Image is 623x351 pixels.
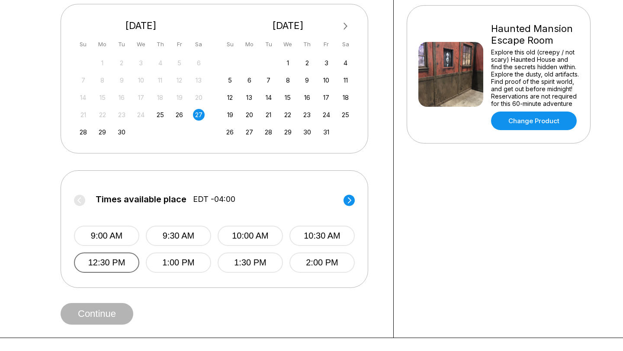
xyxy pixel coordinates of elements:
[96,126,108,138] div: Choose Monday, September 29th, 2025
[244,126,255,138] div: Choose Monday, October 27th, 2025
[418,42,483,107] img: Haunted Mansion Escape Room
[74,252,139,273] button: 12:30 PM
[244,74,255,86] div: Choose Monday, October 6th, 2025
[116,74,128,86] div: Not available Tuesday, September 9th, 2025
[173,38,185,50] div: Fr
[193,38,205,50] div: Sa
[96,57,108,69] div: Not available Monday, September 1st, 2025
[301,57,313,69] div: Choose Thursday, October 2nd, 2025
[289,226,355,246] button: 10:30 AM
[321,92,332,103] div: Choose Friday, October 17th, 2025
[77,109,89,121] div: Not available Sunday, September 21st, 2025
[221,20,355,32] div: [DATE]
[263,74,274,86] div: Choose Tuesday, October 7th, 2025
[77,92,89,103] div: Not available Sunday, September 14th, 2025
[96,195,186,204] span: Times available place
[301,126,313,138] div: Choose Thursday, October 30th, 2025
[193,57,205,69] div: Not available Saturday, September 6th, 2025
[193,195,235,204] span: EDT -04:00
[224,126,236,138] div: Choose Sunday, October 26th, 2025
[340,92,351,103] div: Choose Saturday, October 18th, 2025
[224,74,236,86] div: Choose Sunday, October 5th, 2025
[135,38,147,50] div: We
[135,92,147,103] div: Not available Wednesday, September 17th, 2025
[282,109,294,121] div: Choose Wednesday, October 22nd, 2025
[96,109,108,121] div: Not available Monday, September 22nd, 2025
[321,126,332,138] div: Choose Friday, October 31st, 2025
[154,109,166,121] div: Choose Thursday, September 25th, 2025
[321,74,332,86] div: Choose Friday, October 10th, 2025
[193,109,205,121] div: Choose Saturday, September 27th, 2025
[263,109,274,121] div: Choose Tuesday, October 21st, 2025
[154,57,166,69] div: Not available Thursday, September 4th, 2025
[173,57,185,69] div: Not available Friday, September 5th, 2025
[340,109,351,121] div: Choose Saturday, October 25th, 2025
[173,74,185,86] div: Not available Friday, September 12th, 2025
[282,92,294,103] div: Choose Wednesday, October 15th, 2025
[116,57,128,69] div: Not available Tuesday, September 2nd, 2025
[116,38,128,50] div: Tu
[282,74,294,86] div: Choose Wednesday, October 8th, 2025
[146,252,211,273] button: 1:00 PM
[321,38,332,50] div: Fr
[96,92,108,103] div: Not available Monday, September 15th, 2025
[77,74,89,86] div: Not available Sunday, September 7th, 2025
[116,92,128,103] div: Not available Tuesday, September 16th, 2025
[244,38,255,50] div: Mo
[116,109,128,121] div: Not available Tuesday, September 23rd, 2025
[491,23,579,46] div: Haunted Mansion Escape Room
[173,92,185,103] div: Not available Friday, September 19th, 2025
[224,38,236,50] div: Su
[224,109,236,121] div: Choose Sunday, October 19th, 2025
[491,48,579,107] div: Explore this old (creepy / not scary) Haunted House and find the secrets hidden within. Explore t...
[340,38,351,50] div: Sa
[244,109,255,121] div: Choose Monday, October 20th, 2025
[135,74,147,86] div: Not available Wednesday, September 10th, 2025
[116,126,128,138] div: Choose Tuesday, September 30th, 2025
[289,252,355,273] button: 2:00 PM
[282,57,294,69] div: Choose Wednesday, October 1st, 2025
[282,126,294,138] div: Choose Wednesday, October 29th, 2025
[154,92,166,103] div: Not available Thursday, September 18th, 2025
[263,38,274,50] div: Tu
[74,226,139,246] button: 9:00 AM
[193,74,205,86] div: Not available Saturday, September 13th, 2025
[244,92,255,103] div: Choose Monday, October 13th, 2025
[301,92,313,103] div: Choose Thursday, October 16th, 2025
[340,74,351,86] div: Choose Saturday, October 11th, 2025
[339,19,353,33] button: Next Month
[96,74,108,86] div: Not available Monday, September 8th, 2025
[223,56,353,138] div: month 2025-10
[218,252,283,273] button: 1:30 PM
[154,74,166,86] div: Not available Thursday, September 11th, 2025
[193,92,205,103] div: Not available Saturday, September 20th, 2025
[301,74,313,86] div: Choose Thursday, October 9th, 2025
[154,38,166,50] div: Th
[74,20,208,32] div: [DATE]
[321,109,332,121] div: Choose Friday, October 24th, 2025
[491,112,577,130] a: Change Product
[218,226,283,246] button: 10:00 AM
[321,57,332,69] div: Choose Friday, October 3rd, 2025
[173,109,185,121] div: Choose Friday, September 26th, 2025
[282,38,294,50] div: We
[301,38,313,50] div: Th
[77,38,89,50] div: Su
[146,226,211,246] button: 9:30 AM
[263,126,274,138] div: Choose Tuesday, October 28th, 2025
[135,109,147,121] div: Not available Wednesday, September 24th, 2025
[96,38,108,50] div: Mo
[340,57,351,69] div: Choose Saturday, October 4th, 2025
[76,56,206,138] div: month 2025-09
[224,92,236,103] div: Choose Sunday, October 12th, 2025
[135,57,147,69] div: Not available Wednesday, September 3rd, 2025
[77,126,89,138] div: Choose Sunday, September 28th, 2025
[263,92,274,103] div: Choose Tuesday, October 14th, 2025
[301,109,313,121] div: Choose Thursday, October 23rd, 2025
